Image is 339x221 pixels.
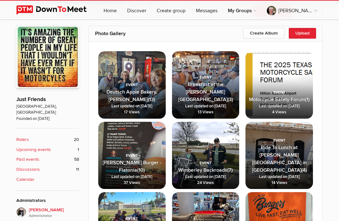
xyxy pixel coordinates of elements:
img: 20250607_092531.jpg [172,51,239,119]
a: Breakfast at the [PERSON_NAME][GEOGRAPHIC_DATA](3) Last updated on [DATE] 13 Views [172,51,239,119]
img: DSCF0046.jpg [172,122,239,189]
span: 37 Views [100,180,164,186]
a: Discover [122,1,151,19]
span: 24 Views [174,180,238,186]
a: Calendar [16,176,79,183]
span: 58 [74,156,79,163]
b: (1) [247,96,311,103]
span: 1 [78,146,79,153]
a: [PERSON_NAME] F [262,1,322,19]
a: Discussions 11 [16,166,79,173]
span: Wimberley Backroads [178,167,227,173]
span: 14 Views [247,180,311,186]
b: Riders [16,136,29,143]
span: 13 Views [174,109,238,115]
b: (13) [100,88,164,103]
b: (7) [174,166,238,174]
span: Ride To Lunch at [PERSON_NAME][GEOGRAPHIC_DATA] in [GEOGRAPHIC_DATA] [252,144,307,173]
span: [PERSON_NAME] Burger - Flatonia [103,159,161,173]
span: Last updated on [DATE] [247,174,311,180]
a: Ride To Lunch at [PERSON_NAME][GEOGRAPHIC_DATA] in [GEOGRAPHIC_DATA](4) Last updated on [DATE] 14... [245,122,313,189]
span: Breakfast at the [PERSON_NAME][GEOGRAPHIC_DATA] [178,81,228,103]
b: Discussions [16,166,40,173]
span: Motorcycle Safety Forum [249,96,305,103]
span: Last updated on [DATE] [174,174,238,180]
b: Upcoming events [16,146,51,153]
a: My Groups [223,1,261,19]
a: Create Album [243,28,284,39]
b: Past events [16,156,39,163]
span: 11 [76,166,79,173]
b: (4) [247,144,311,174]
a: [PERSON_NAME]Administrator [16,207,79,219]
b: (3) [174,81,238,103]
img: 20250725_095619.jpg [98,51,166,119]
a: [PERSON_NAME] Burger - Flatonia(10) Last updated on [DATE] 37 Views [98,122,166,189]
b: (10) [100,159,164,174]
span: 20 [74,136,79,143]
a: Upcoming events 1 [16,146,79,153]
span: 17 Views [100,109,164,115]
b: Calendar [16,176,35,183]
a: Deutsch Apple Bakery, [PERSON_NAME](13) Last updated on [DATE] 17 Views [98,51,166,119]
span: Last updated on [DATE] [100,103,164,109]
i: Administrator [29,213,79,219]
span: [PERSON_NAME] [29,207,79,219]
a: Create group [152,1,191,19]
a: Riders 20 [16,136,79,143]
span: Last updated on [DATE] [247,103,311,109]
a: Upload [289,28,316,39]
span: Deutsch Apple Bakery, [PERSON_NAME] [106,89,157,103]
a: Messages [191,1,223,19]
span: Last updated on [DATE] [100,174,164,180]
a: Just Friends [16,96,46,103]
span: 4 Views [247,109,311,115]
span: Last updated on [DATE] [174,103,238,109]
a: Past events 58 [16,156,79,163]
span: [GEOGRAPHIC_DATA], [GEOGRAPHIC_DATA] [16,104,79,116]
div: Administrators [16,197,79,204]
a: Motorcycle Safety Forum(1) Last updated on [DATE] 4 Views [245,51,313,119]
span: Founded on [DATE] [16,116,79,122]
img: DownToMeet [16,5,96,15]
img: John P [16,207,26,217]
img: Just Friends [16,26,79,89]
img: 20250225_113209(1).jpg [98,122,166,189]
img: 2025_safety_forum.png [245,51,313,119]
a: Home [99,1,122,19]
a: Wimberley Backroads(7) Last updated on [DATE] 24 Views [172,122,239,189]
h2: Photo Gallery [95,26,316,41]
